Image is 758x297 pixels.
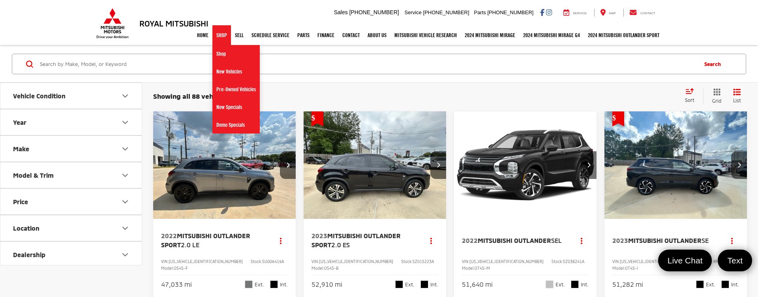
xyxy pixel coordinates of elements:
[575,233,589,247] button: Actions
[324,266,338,271] span: OS45-B
[727,88,747,104] button: List View
[478,237,551,244] span: Mitsubishi Outlander
[612,280,643,289] div: 51,282 mi
[430,151,446,179] button: Next image
[120,144,130,154] div: Make
[120,224,130,233] div: Location
[161,232,177,239] span: 2022
[311,111,323,126] span: Get Price Drop Alert
[120,171,130,180] div: Model & Trim
[658,250,712,271] a: Live Chat
[349,9,399,15] span: [PHONE_NUMBER]
[0,215,143,241] button: LocationLocation
[39,55,696,73] input: Search by Make, Model, or Keyword
[581,281,589,288] span: Int.
[703,88,727,104] button: Grid View
[628,237,702,244] span: Mitsubishi Outlander
[13,145,29,152] div: Make
[311,266,324,271] span: Model:
[594,9,622,17] a: Map
[604,111,748,219] a: 2023 Mitsubishi Outlander SE2023 Mitsubishi Outlander SE2023 Mitsubishi Outlander SE2023 Mitsubis...
[212,81,260,98] a: Pre-Owned Vehicles
[161,232,250,248] span: Mitsubishi Outlander Sport
[612,236,717,245] a: 2023Mitsubishi OutlanderSE
[625,266,638,271] span: OT45-I
[334,9,348,15] span: Sales
[193,25,212,45] a: Home
[311,231,417,249] a: 2023Mitsubishi Outlander Sport2.0 ES
[181,241,199,248] span: 2.0 LE
[331,241,350,248] span: 2.0 ES
[139,19,208,28] h3: Royal Mitsubishi
[474,9,486,15] span: Parts
[731,281,739,288] span: Int.
[413,259,434,264] span: SZ015223A
[169,259,243,264] span: [US_VEHICLE_IDENTIFICATION_NUMBER]
[454,111,597,219] div: 2022 Mitsubishi Outlander SEL 0
[696,54,732,74] button: Search
[401,259,413,264] span: Stock:
[13,92,66,100] div: Vehicle Condition
[573,11,587,15] span: Service
[454,111,597,219] a: 2022 Mitsubishi Outlander SEL2022 Mitsubishi Outlander SEL2022 Mitsubishi Outlander SEL2022 Mitsu...
[95,8,130,39] img: Mitsubishi
[423,9,469,15] span: [PHONE_NUMBER]
[555,281,565,288] span: Ext.
[469,259,544,264] span: [US_VEHICLE_IDENTIFICATION_NUMBER]
[612,259,620,264] span: VIN:
[161,231,266,249] a: 2022Mitsubishi Outlander Sport2.0 LE
[364,25,390,45] a: About Us
[581,151,597,179] button: Next image
[13,251,45,258] div: Dealership
[0,136,143,162] button: MakeMake
[405,9,422,15] span: Service
[0,162,143,188] button: Model & TrimModel & Trim
[723,255,747,266] span: Text
[280,237,281,244] span: dropdown dots
[248,25,293,45] a: Schedule Service: Opens in a new tab
[571,280,579,288] span: Black
[311,280,342,289] div: 52,910 mi
[0,109,143,135] button: YearYear
[212,116,260,133] a: Demo Specials
[0,242,143,267] button: DealershipDealership
[280,281,288,288] span: Int.
[420,280,428,288] span: Black
[161,266,174,271] span: Model:
[475,266,490,271] span: OT45-M
[251,259,262,264] span: Stock:
[212,98,260,116] a: New Specials
[640,11,655,15] span: Contact
[293,25,313,45] a: Parts: Opens in a new tab
[120,197,130,207] div: Price
[681,88,703,104] button: Select sort value
[685,97,694,103] span: Sort
[212,45,260,63] a: Shop
[161,259,169,264] span: VIN:
[161,280,192,289] div: 47,033 mi
[13,171,54,179] div: Model & Trim
[303,111,447,219] div: 2023 Mitsubishi Outlander Sport 2.0 ES 0
[718,250,752,271] a: Text
[546,9,552,15] a: Instagram: Click to visit our Instagram page
[725,233,739,247] button: Actions
[280,151,296,179] button: Next image
[584,25,663,45] a: 2024 Mitsubishi Outlander SPORT
[712,98,721,104] span: Grid
[731,151,747,179] button: Next image
[319,259,393,264] span: [US_VEHICLE_IDENTIFICATION_NUMBER]
[120,250,130,259] div: Dealership
[153,111,296,219] a: 2022 Mitsubishi Outlander Sport 2.0 LE2022 Mitsubishi Outlander Sport 2.0 LE2022 Mitsubishi Outla...
[245,280,253,288] span: Mercury Gray Metallic
[721,280,729,288] span: Black
[604,111,748,219] img: 2023 Mitsubishi Outlander SE
[174,266,188,271] span: OS45-F
[462,236,567,245] a: 2022Mitsubishi OutlanderSEL
[430,237,432,244] span: dropdown dots
[212,63,260,81] a: New Vehicles
[706,281,715,288] span: Ext.
[311,259,319,264] span: VIN:
[462,237,478,244] span: 2022
[153,111,296,219] img: 2022 Mitsubishi Outlander Sport 2.0 LE
[612,266,625,271] span: Model:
